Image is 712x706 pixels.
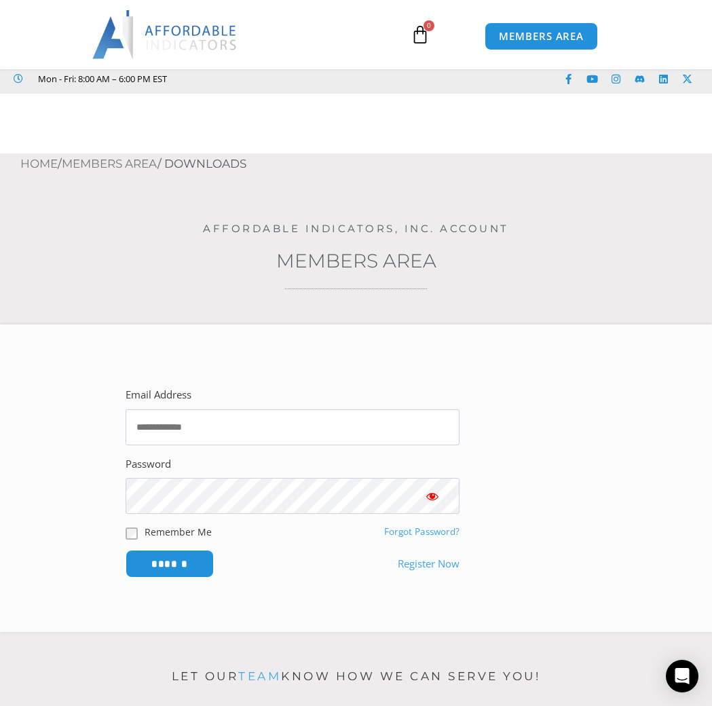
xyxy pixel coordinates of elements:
div: Open Intercom Messenger [666,660,698,692]
label: Remember Me [145,525,212,539]
a: Affordable Indicators, Inc. Account [203,222,509,235]
a: Home [20,157,58,170]
span: 0 [424,20,434,31]
img: LogoAI | Affordable Indicators – NinjaTrader [92,10,238,59]
a: Forgot Password? [384,525,460,538]
a: 0 [390,15,450,54]
span: Mon - Fri: 8:00 AM – 6:00 PM EST [35,71,167,87]
a: Members Area [276,249,436,272]
label: Email Address [126,386,191,405]
iframe: Customer reviews powered by Trustpilot [174,72,377,86]
button: Show password [405,478,460,514]
span: MEMBERS AREA [499,31,584,41]
a: team [238,669,281,683]
label: Password [126,455,171,474]
a: MEMBERS AREA [485,22,598,50]
nav: Breadcrumb [20,153,712,175]
a: Members Area [62,157,157,170]
a: Register Now [398,555,460,574]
